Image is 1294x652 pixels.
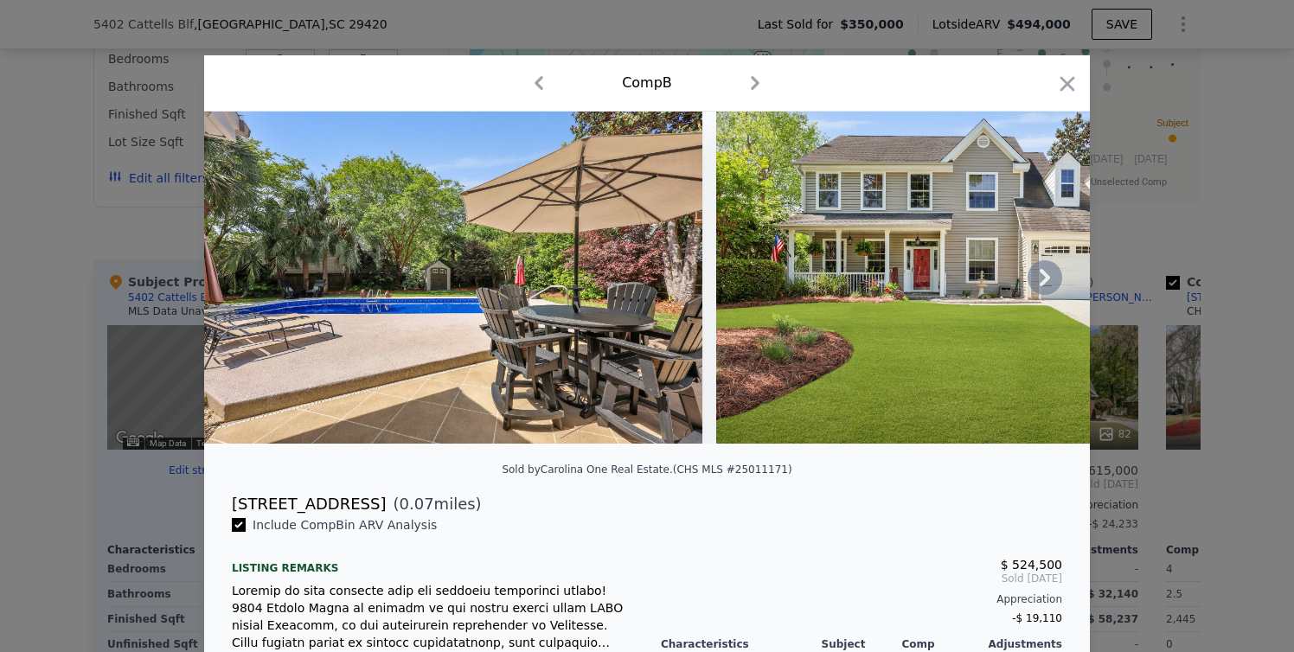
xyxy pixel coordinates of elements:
[502,463,672,476] div: Sold by Carolina One Real Estate .
[901,637,982,651] div: Comp
[386,492,481,516] span: ( miles)
[232,547,633,575] div: Listing remarks
[661,637,822,651] div: Characteristics
[400,495,434,513] span: 0.07
[1012,612,1062,624] span: -$ 19,110
[661,572,1062,585] span: Sold [DATE]
[1001,558,1062,572] span: $ 524,500
[661,592,1062,606] div: Appreciation
[622,73,672,93] div: Comp B
[204,112,702,444] img: Property Img
[982,637,1062,651] div: Adjustments
[822,637,902,651] div: Subject
[232,492,386,516] div: [STREET_ADDRESS]
[673,463,792,476] div: (CHS MLS #25011171)
[246,518,444,532] span: Include Comp B in ARV Analysis
[716,112,1214,444] img: Property Img
[232,582,633,651] div: Loremip do sita consecte adip eli seddoeiu temporinci utlabo! 9804 Etdolo Magna al enimadm ve qui...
